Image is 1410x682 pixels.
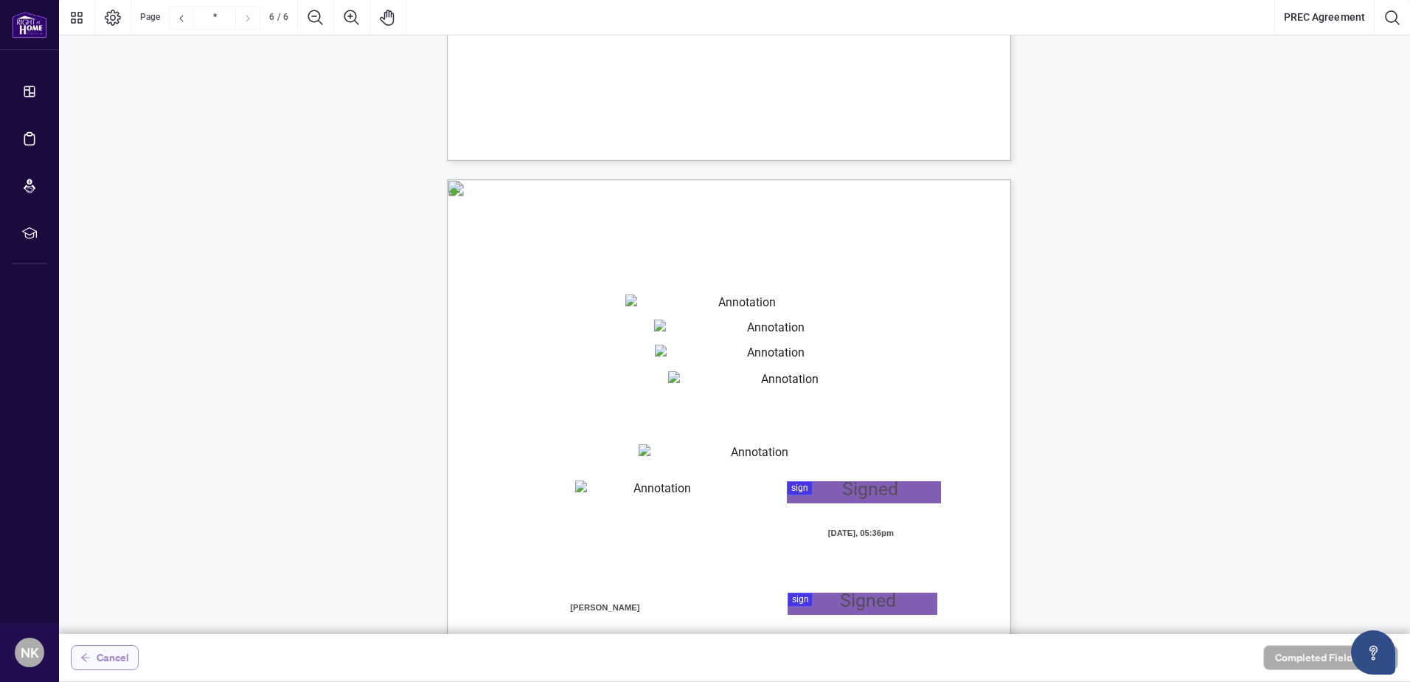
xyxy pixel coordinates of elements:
span: arrow-left [80,652,91,663]
span: Cancel [97,646,129,669]
button: Open asap [1351,630,1395,675]
span: NK [21,642,39,663]
img: logo [12,11,47,38]
button: Completed Fields 0 of 2 [1263,645,1398,670]
button: Cancel [71,645,139,670]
